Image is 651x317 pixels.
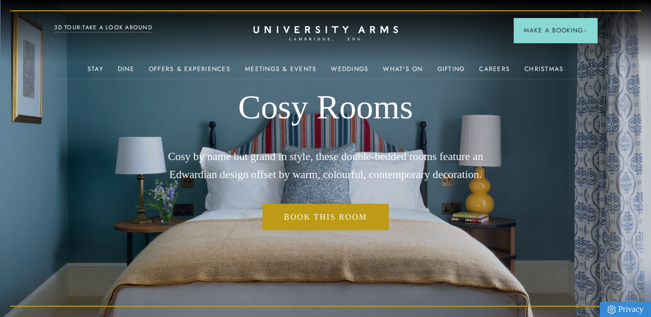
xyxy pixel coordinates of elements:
[383,65,423,79] a: What's On
[87,65,103,79] a: Stay
[514,18,597,43] button: Make a BookingArrow icon
[118,65,134,79] a: Dine
[54,23,152,32] a: 3D TOUR:TAKE A LOOK AROUND
[331,65,368,79] a: Weddings
[524,26,587,35] span: Make a Booking
[251,26,400,42] a: Home
[600,302,651,317] a: Privacy
[149,65,231,79] a: Offers & Experiences
[583,29,587,32] img: Arrow icon
[437,65,465,79] a: Gifting
[524,65,564,79] a: Christmas
[607,305,615,314] img: Privacy
[262,204,389,230] a: Book This Room
[245,65,316,79] a: Meetings & Events
[479,65,510,79] a: Careers
[163,87,488,128] h1: Cosy Rooms
[163,148,488,183] p: Cosy by name but grand in style, these double-bedded rooms feature an Edwardian design offset by ...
